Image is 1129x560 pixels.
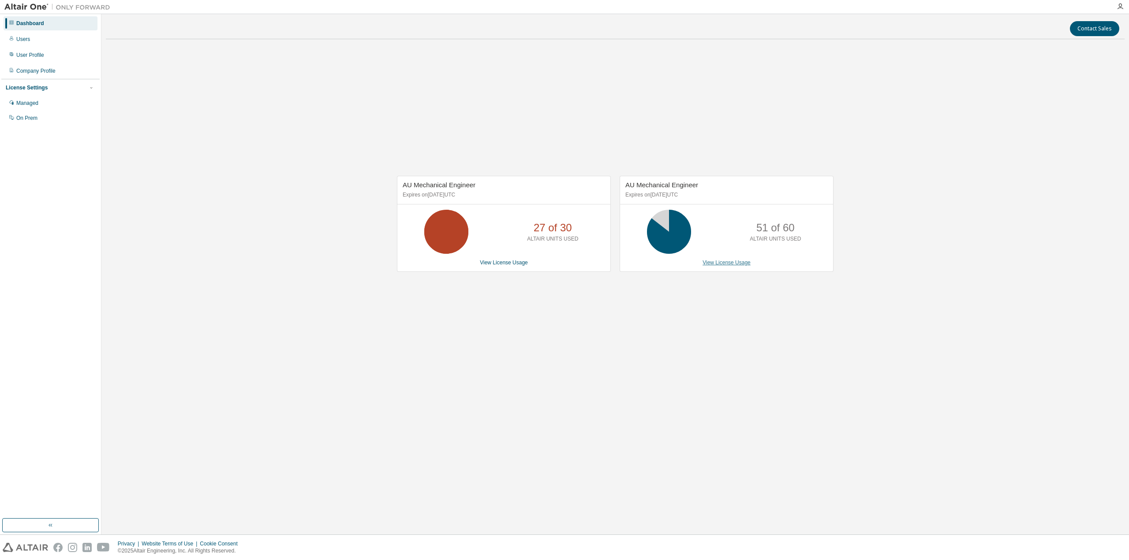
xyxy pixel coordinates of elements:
div: Privacy [118,540,142,547]
span: AU Mechanical Engineer [403,181,475,189]
div: Users [16,36,30,43]
div: On Prem [16,115,37,122]
img: facebook.svg [53,543,63,552]
div: License Settings [6,84,48,91]
p: Expires on [DATE] UTC [625,191,826,199]
div: Dashboard [16,20,44,27]
p: Expires on [DATE] UTC [403,191,603,199]
div: Website Terms of Use [142,540,200,547]
div: User Profile [16,52,44,59]
div: Cookie Consent [200,540,243,547]
img: linkedin.svg [82,543,92,552]
button: Contact Sales [1070,21,1119,36]
a: View License Usage [480,260,528,266]
a: View License Usage [703,260,751,266]
div: Managed [16,100,38,107]
img: altair_logo.svg [3,543,48,552]
img: instagram.svg [68,543,77,552]
p: ALTAIR UNITS USED [750,235,801,243]
p: ALTAIR UNITS USED [527,235,578,243]
div: Company Profile [16,67,56,74]
span: AU Mechanical Engineer [625,181,698,189]
p: 27 of 30 [534,220,572,235]
p: © 2025 Altair Engineering, Inc. All Rights Reserved. [118,547,243,555]
img: youtube.svg [97,543,110,552]
p: 51 of 60 [756,220,795,235]
img: Altair One [4,3,115,11]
